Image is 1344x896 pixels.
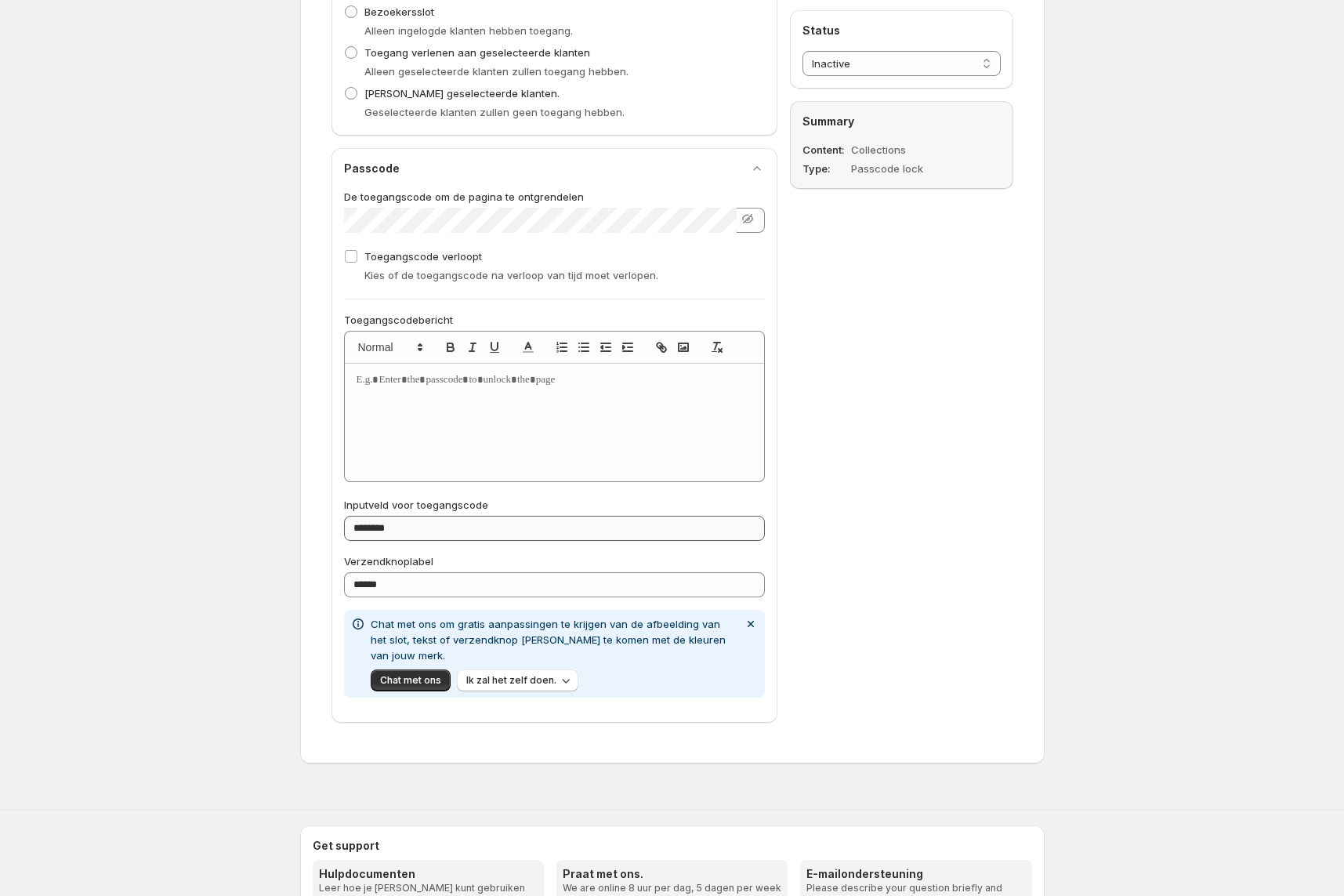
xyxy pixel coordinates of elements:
span: Geselecteerde klanten zullen geen toegang hebben. [364,106,625,118]
h3: E-mailondersteuning [806,866,1025,882]
span: Toegangscode verloopt [364,250,482,263]
dd: Collections [851,142,960,158]
span: Chat met ons [380,674,441,687]
dd: Passcode lock [851,161,960,176]
span: Alleen ingelogde klanten hebben toegang. [364,24,573,37]
span: Toegang verlenen aan geselecteerde klanten [364,46,590,59]
span: Ik zal het zelf doen. [466,674,556,687]
dt: Content: [802,142,848,158]
span: [PERSON_NAME] geselecteerde klanten. [364,87,560,100]
span: Alleen geselecteerde klanten zullen toegang hebben. [364,65,629,78]
dt: Type: [802,161,848,176]
span: Inputveld voor toegangscode [344,499,488,511]
span: Verzendknoplabel [344,555,433,568]
h2: Passcode [344,161,400,176]
button: Ik zal het zelf doen. [457,669,578,691]
button: Chat met ons [371,669,451,691]
button: Dismiss notification [740,613,762,635]
h2: Get support [313,838,1032,854]
h3: Hulpdocumenten [319,866,538,882]
p: Toegangscodebericht [344,312,765,328]
h3: Praat met ons. [563,866,781,882]
span: Chat met ons om gratis aanpassingen te krijgen van de afbeelding van het slot, tekst of verzendkn... [371,618,726,662]
h2: Summary [802,114,1001,129]
h2: Status [802,23,1001,38]
span: Bezoekersslot [364,5,434,18]
span: De toegangscode om de pagina te ontgrendelen [344,190,584,203]
span: Kies of de toegangscode na verloop van tijd moet verlopen. [364,269,658,281]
